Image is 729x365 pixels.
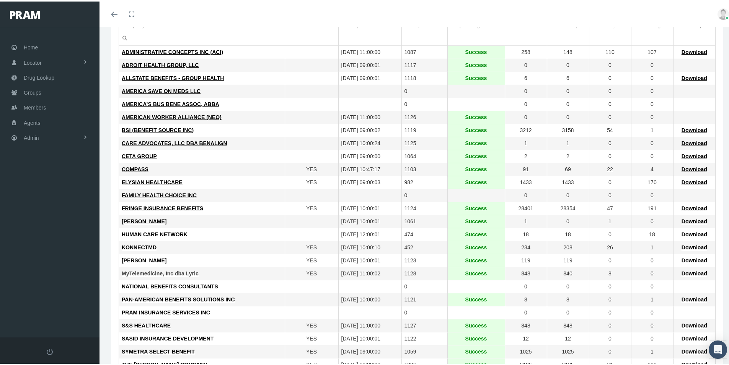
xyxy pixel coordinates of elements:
[338,123,401,136] td: [DATE] 09:00:02
[338,110,401,123] td: [DATE] 11:00:00
[682,152,707,158] span: Download
[447,214,505,227] td: Success
[631,344,673,357] td: 1
[122,100,219,106] span: AMERICA’S BUS BENE ASSOC, ABBA
[122,47,223,54] span: ADMINISTRATIVE CONCEPTS INC (ACI)
[505,279,547,292] td: 0
[401,214,447,227] td: 1061
[24,39,38,53] span: Home
[122,204,203,210] span: FRINGE INSURANCE BENEFITS
[589,149,631,162] td: 0
[589,70,631,83] td: 0
[631,227,673,240] td: 18
[589,123,631,136] td: 54
[682,243,707,249] span: Download
[338,44,401,57] td: [DATE] 11:00:00
[285,162,338,175] td: YES
[682,165,707,171] span: Download
[447,110,505,123] td: Success
[401,188,447,201] td: 0
[589,136,631,149] td: 0
[505,136,547,149] td: 1
[589,175,631,188] td: 0
[122,61,199,67] span: ADROIT HEALTH GROUP, LLC
[631,240,673,253] td: 1
[631,305,673,318] td: 0
[547,123,589,136] td: 3158
[589,266,631,279] td: 8
[547,344,589,357] td: 1025
[447,227,505,240] td: Success
[122,243,157,249] span: KONNECTMD
[682,347,707,353] span: Download
[401,123,447,136] td: 1119
[709,339,727,357] div: Open Intercom Messenger
[505,292,547,305] td: 8
[631,44,673,57] td: 107
[338,292,401,305] td: [DATE] 10:00:00
[447,123,505,136] td: Success
[682,178,707,184] span: Download
[285,240,338,253] td: YES
[505,214,547,227] td: 1
[122,139,227,145] span: CARE ADVOCATES, LLC DBA BENALIGN
[401,266,447,279] td: 1128
[401,44,447,57] td: 1087
[589,240,631,253] td: 26
[447,149,505,162] td: Success
[547,227,589,240] td: 18
[589,110,631,123] td: 0
[589,253,631,266] td: 0
[631,110,673,123] td: 0
[338,344,401,357] td: [DATE] 09:00:00
[505,97,547,110] td: 0
[631,318,673,331] td: 0
[401,149,447,162] td: 1064
[682,139,707,145] span: Download
[338,57,401,70] td: [DATE] 09:00:01
[122,126,194,132] span: BSI (BENEFIT SOURCE INC)
[447,344,505,357] td: Success
[285,344,338,357] td: YES
[682,217,707,223] span: Download
[547,110,589,123] td: 0
[447,57,505,70] td: Success
[547,44,589,57] td: 148
[24,69,54,83] span: Drug Lookup
[338,227,401,240] td: [DATE] 12:00:01
[682,74,707,80] span: Download
[401,331,447,344] td: 1122
[547,83,589,97] td: 0
[631,97,673,110] td: 0
[589,292,631,305] td: 0
[547,57,589,70] td: 0
[589,331,631,344] td: 0
[338,175,401,188] td: [DATE] 09:00:03
[401,318,447,331] td: 1127
[547,162,589,175] td: 69
[401,344,447,357] td: 1059
[338,136,401,149] td: [DATE] 10:00:24
[682,126,707,132] span: Download
[631,70,673,83] td: 0
[505,240,547,253] td: 234
[547,214,589,227] td: 0
[447,266,505,279] td: Success
[547,70,589,83] td: 6
[505,305,547,318] td: 0
[285,175,338,188] td: YES
[401,70,447,83] td: 1118
[505,162,547,175] td: 91
[401,83,447,97] td: 0
[338,331,401,344] td: [DATE] 10:00:01
[547,292,589,305] td: 8
[589,279,631,292] td: 0
[401,253,447,266] td: 1123
[682,269,707,275] span: Download
[122,295,235,301] span: PAN-AMERICAN BENEFITS SOLUTIONS INC
[447,201,505,214] td: Success
[24,54,42,69] span: Locator
[631,188,673,201] td: 0
[122,230,188,236] span: HUMAN CARE NETWORK
[401,136,447,149] td: 1125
